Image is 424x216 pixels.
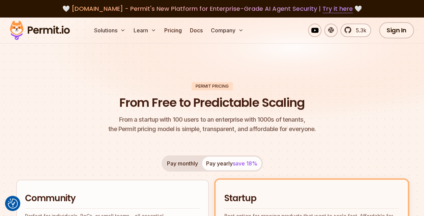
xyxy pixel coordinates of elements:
h1: From Free to Predictable Scaling [119,94,305,111]
button: Solutions [91,24,128,37]
img: Permit logo [7,19,73,42]
div: Permit Pricing [192,82,233,90]
img: Revisit consent button [8,198,18,209]
button: Learn [131,24,159,37]
span: 5.3k [352,26,366,34]
button: Pay monthly [163,157,202,170]
p: the Permit pricing model is simple, transparent, and affordable for everyone. [108,115,316,134]
a: 5.3k [340,24,371,37]
button: Company [208,24,246,37]
a: Docs [187,24,205,37]
span: From a startup with 100 users to an enterprise with 1000s of tenants, [108,115,316,124]
button: Consent Preferences [8,198,18,209]
div: 🤍 🤍 [16,4,408,13]
h2: Startup [224,192,399,205]
a: Try it here [322,4,353,13]
span: [DOMAIN_NAME] - Permit's New Platform for Enterprise-Grade AI Agent Security | [72,4,353,13]
a: Pricing [162,24,185,37]
a: Sign In [379,22,414,38]
h2: Community [25,192,200,205]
